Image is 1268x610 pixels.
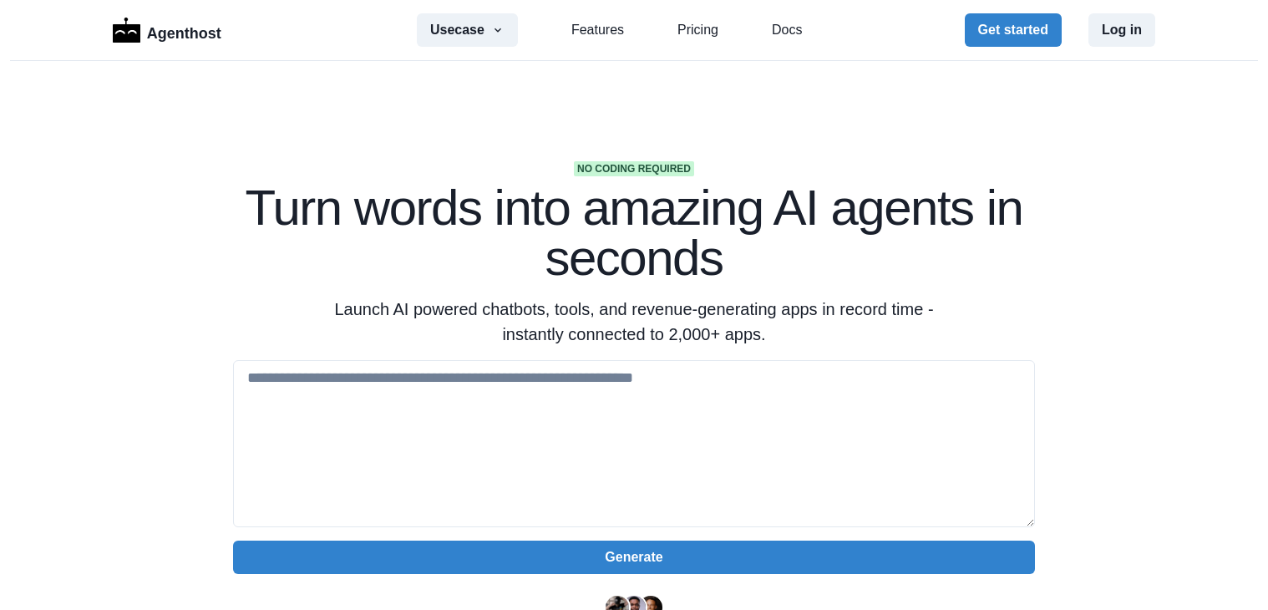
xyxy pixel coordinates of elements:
a: Docs [772,20,802,40]
img: Logo [113,18,140,43]
button: Generate [233,541,1035,574]
button: Usecase [417,13,518,47]
p: Launch AI powered chatbots, tools, and revenue-generating apps in record time - instantly connect... [313,297,955,347]
span: No coding required [574,161,694,176]
a: LogoAgenthost [113,16,221,45]
button: Get started [965,13,1062,47]
a: Pricing [677,20,718,40]
p: Agenthost [147,16,221,45]
button: Log in [1088,13,1155,47]
a: Features [571,20,624,40]
h1: Turn words into amazing AI agents in seconds [233,183,1035,283]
